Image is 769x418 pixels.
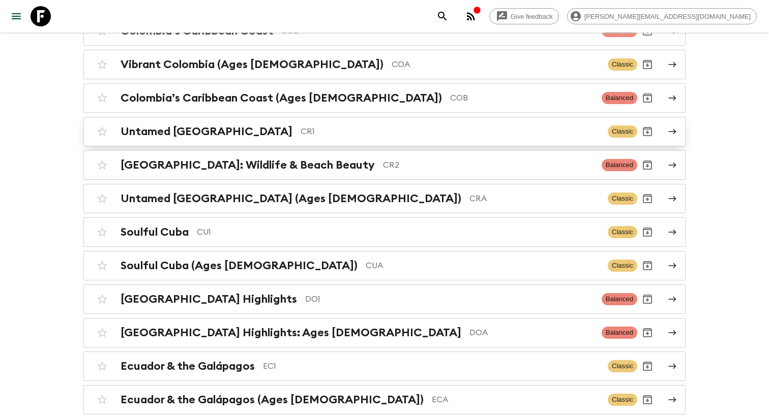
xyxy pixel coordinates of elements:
[83,217,686,247] a: Soulful CubaCU1ClassicArchive
[567,8,757,24] div: [PERSON_NAME][EMAIL_ADDRESS][DOMAIN_NAME]
[608,192,637,205] span: Classic
[83,385,686,414] a: Ecuador & the Galápagos (Ages [DEMOGRAPHIC_DATA])ECAClassicArchive
[121,293,297,306] h2: [GEOGRAPHIC_DATA] Highlights
[579,13,756,20] span: [PERSON_NAME][EMAIL_ADDRESS][DOMAIN_NAME]
[301,125,600,138] p: CR1
[83,184,686,213] a: Untamed [GEOGRAPHIC_DATA] (Ages [DEMOGRAPHIC_DATA])CRAClassicArchive
[121,226,189,239] h2: Soulful Cuba
[637,323,658,343] button: Archive
[469,327,594,339] p: DOA
[637,255,658,276] button: Archive
[83,150,686,180] a: [GEOGRAPHIC_DATA]: Wildlife & Beach BeautyCR2BalancedArchive
[305,293,594,305] p: DO1
[450,92,594,104] p: COB
[608,260,637,272] span: Classic
[637,356,658,376] button: Archive
[366,260,600,272] p: CUA
[608,125,637,138] span: Classic
[121,326,461,339] h2: [GEOGRAPHIC_DATA] Highlights: Ages [DEMOGRAPHIC_DATA]
[83,83,686,113] a: Colombia’s Caribbean Coast (Ages [DEMOGRAPHIC_DATA])COBBalancedArchive
[121,58,383,71] h2: Vibrant Colombia (Ages [DEMOGRAPHIC_DATA])
[608,360,637,372] span: Classic
[83,318,686,347] a: [GEOGRAPHIC_DATA] Highlights: Ages [DEMOGRAPHIC_DATA]DOABalancedArchive
[602,159,637,171] span: Balanced
[392,58,600,71] p: COA
[121,158,375,172] h2: [GEOGRAPHIC_DATA]: Wildlife & Beach Beauty
[263,360,600,372] p: EC1
[121,91,442,105] h2: Colombia’s Caribbean Coast (Ages [DEMOGRAPHIC_DATA])
[637,289,658,309] button: Archive
[602,327,637,339] span: Balanced
[121,125,292,138] h2: Untamed [GEOGRAPHIC_DATA]
[197,226,600,238] p: CU1
[6,6,26,26] button: menu
[121,360,255,373] h2: Ecuador & the Galápagos
[432,394,600,406] p: ECA
[602,293,637,305] span: Balanced
[83,351,686,381] a: Ecuador & the GalápagosEC1ClassicArchive
[383,159,594,171] p: CR2
[121,393,424,406] h2: Ecuador & the Galápagos (Ages [DEMOGRAPHIC_DATA])
[608,226,637,238] span: Classic
[469,192,600,205] p: CRA
[489,8,559,24] a: Give feedback
[637,155,658,175] button: Archive
[121,259,358,272] h2: Soulful Cuba (Ages [DEMOGRAPHIC_DATA])
[637,121,658,142] button: Archive
[608,58,637,71] span: Classic
[637,54,658,75] button: Archive
[83,284,686,314] a: [GEOGRAPHIC_DATA] HighlightsDO1BalancedArchive
[83,117,686,146] a: Untamed [GEOGRAPHIC_DATA]CR1ClassicArchive
[637,188,658,209] button: Archive
[432,6,453,26] button: search adventures
[637,222,658,242] button: Archive
[83,50,686,79] a: Vibrant Colombia (Ages [DEMOGRAPHIC_DATA])COAClassicArchive
[602,92,637,104] span: Balanced
[121,192,461,205] h2: Untamed [GEOGRAPHIC_DATA] (Ages [DEMOGRAPHIC_DATA])
[637,390,658,410] button: Archive
[608,394,637,406] span: Classic
[505,13,558,20] span: Give feedback
[83,251,686,280] a: Soulful Cuba (Ages [DEMOGRAPHIC_DATA])CUAClassicArchive
[637,88,658,108] button: Archive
